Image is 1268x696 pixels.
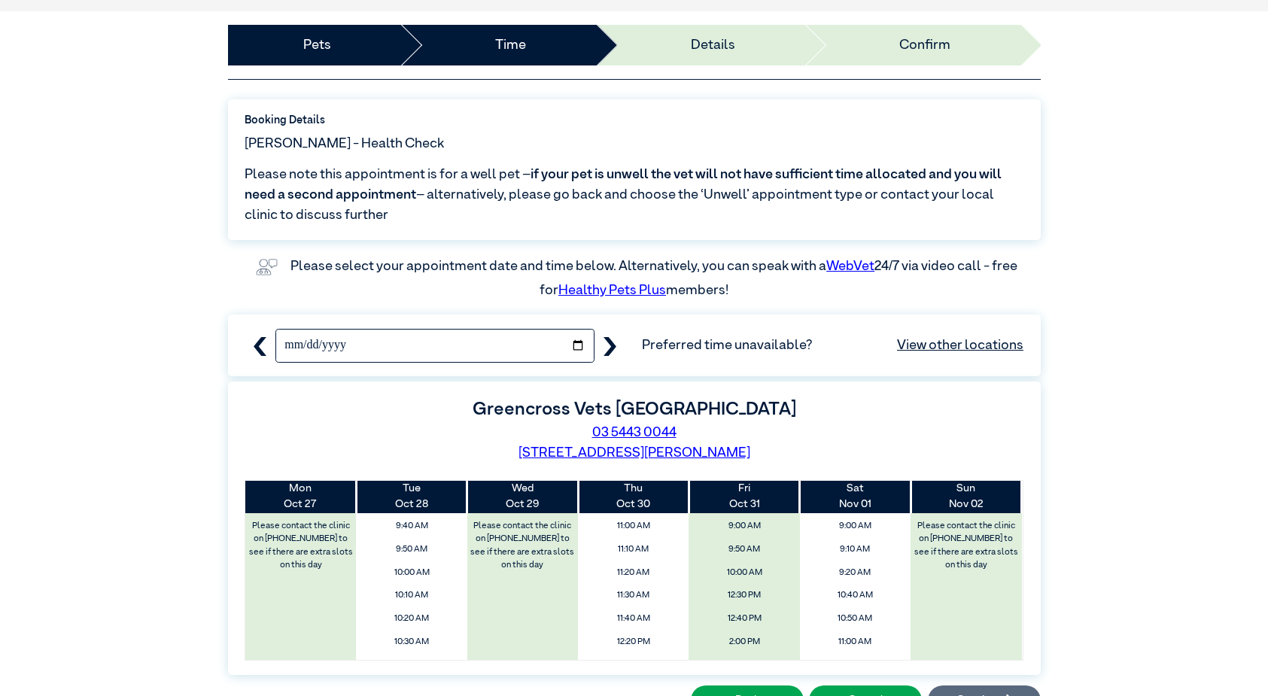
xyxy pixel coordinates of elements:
[245,165,1023,226] span: Please note this appointment is for a well pet – – alternatively, please go back and choose the ‘...
[694,609,795,629] span: 12:40 PM
[361,609,463,629] span: 10:20 AM
[356,481,467,513] th: Oct 28
[694,563,795,582] span: 10:00 AM
[694,516,795,536] span: 9:00 AM
[245,168,1002,202] span: if your pet is unwell the vet will not have sufficient time allocated and you will need a second ...
[911,481,1021,513] th: Nov 02
[245,481,356,513] th: Oct 27
[897,336,1023,356] a: View other locations
[582,586,684,606] span: 11:30 AM
[290,260,1020,297] label: Please select your appointment date and time below. Alternatively, you can speak with a 24/7 via ...
[804,539,906,559] span: 9:10 AM
[558,284,666,297] a: Healthy Pets Plus
[582,563,684,582] span: 11:20 AM
[592,426,677,439] a: 03 5443 0044
[804,609,906,629] span: 10:50 AM
[361,516,463,536] span: 9:40 AM
[303,35,331,56] a: Pets
[361,539,463,559] span: 9:50 AM
[689,481,799,513] th: Oct 31
[642,336,1023,356] span: Preferred time unavailable?
[518,446,750,460] a: [STREET_ADDRESS][PERSON_NAME]
[804,655,906,675] span: 11:10 AM
[582,539,684,559] span: 11:10 AM
[804,516,906,536] span: 9:00 AM
[800,481,911,513] th: Nov 01
[582,516,684,536] span: 11:00 AM
[467,481,578,513] th: Oct 29
[361,563,463,582] span: 10:00 AM
[582,655,684,675] span: 12:30 PM
[245,113,1023,129] label: Booking Details
[469,516,577,575] label: Please contact the clinic on [PHONE_NUMBER] to see if there are extra slots on this day
[912,516,1020,575] label: Please contact the clinic on [PHONE_NUMBER] to see if there are extra slots on this day
[578,481,689,513] th: Oct 30
[247,516,355,575] label: Please contact the clinic on [PHONE_NUMBER] to see if there are extra slots on this day
[694,586,795,606] span: 12:30 PM
[361,655,463,675] span: 10:40 AM
[495,35,526,56] a: Time
[473,400,796,418] label: Greencross Vets [GEOGRAPHIC_DATA]
[582,632,684,652] span: 12:20 PM
[804,632,906,652] span: 11:00 AM
[694,632,795,652] span: 2:00 PM
[582,609,684,629] span: 11:40 AM
[804,563,906,582] span: 9:20 AM
[361,632,463,652] span: 10:30 AM
[826,260,874,273] a: WebVet
[245,134,444,154] span: [PERSON_NAME] - Health Check
[694,655,795,675] span: 2:10 PM
[804,586,906,606] span: 10:40 AM
[694,539,795,559] span: 9:50 AM
[251,254,283,281] img: vet
[361,586,463,606] span: 10:10 AM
